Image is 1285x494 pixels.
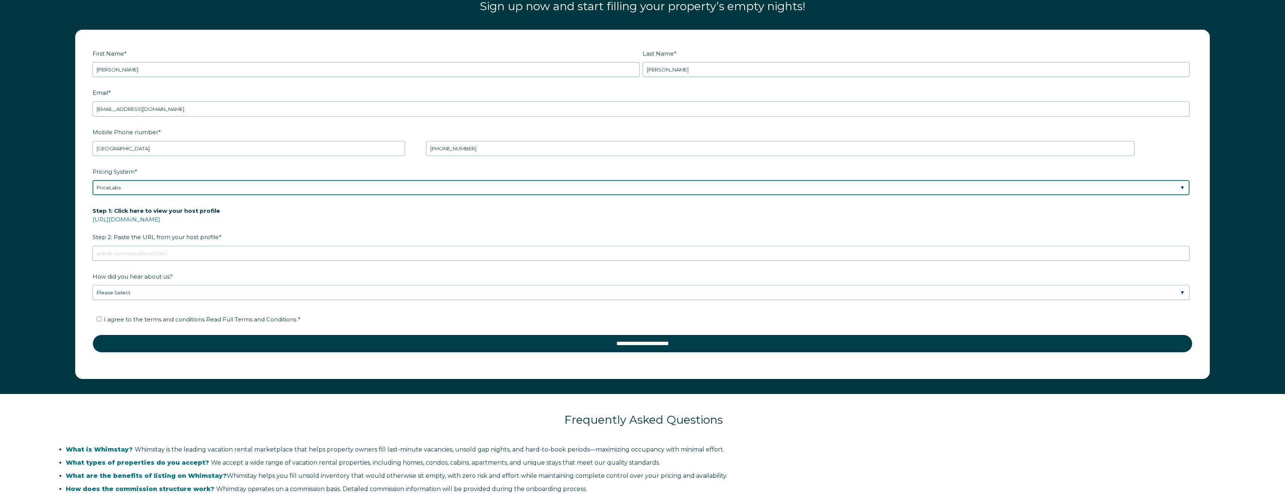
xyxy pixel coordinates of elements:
input: airbnb.com/users/show/12345 [93,246,1189,261]
span: Last Name [643,48,674,59]
span: Pricing System [93,166,135,177]
span: We accept a wide range of vacation rental properties, including homes, condos, cabins, apartments... [66,459,660,466]
span: Read Full Terms and Conditions [206,316,296,323]
strong: What are the benefits of listing on Whimstay? [66,472,227,479]
span: Mobile Phone number [93,126,158,138]
span: Whimstay is the leading vacation rental marketplace that helps property owners fill last-minute v... [66,446,724,453]
span: Whimstay helps you fill unsold inventory that would otherwise sit empty, with zero risk and effor... [66,472,727,479]
span: Step 2: Paste the URL from your host profile [93,205,220,243]
input: I agree to the terms and conditions Read Full Terms and Conditions * [97,317,102,321]
span: Email [93,87,108,98]
span: What is Whimstay? [66,446,133,453]
a: [URL][DOMAIN_NAME] [93,216,160,223]
span: First Name [93,48,124,59]
span: I agree to the terms and conditions [104,316,300,323]
span: Whimstay operates on a commission basis. Detailed commission information will be provided during ... [66,485,587,492]
span: How did you hear about us? [93,271,173,282]
span: How does the commission structure work? [66,485,214,492]
span: Step 1: Click here to view your host profile [93,205,220,217]
a: Read Full Terms and Conditions [205,316,298,323]
span: Frequently Asked Questions [564,413,723,427]
span: What types of properties do you accept? [66,459,209,466]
